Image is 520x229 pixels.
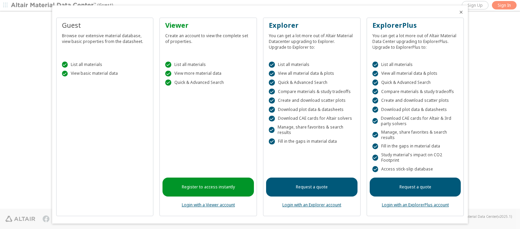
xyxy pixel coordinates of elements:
[372,62,378,68] div: 
[372,132,378,138] div: 
[269,79,355,86] div: Quick & Advanced Search
[269,138,275,144] div: 
[269,21,355,30] div: Explorer
[269,127,275,133] div: 
[282,202,341,208] a: Login with an Explorer account
[372,166,378,172] div: 
[62,62,68,68] div: 
[165,62,251,68] div: List all materials
[458,9,464,15] button: Close
[372,71,378,77] div: 
[266,178,357,197] a: Request a quote
[62,71,148,77] div: View basic material data
[165,30,251,44] div: Create an account to view the complete set of properties.
[372,107,378,113] div: 
[269,79,275,86] div: 
[165,21,251,30] div: Viewer
[269,71,355,77] div: View all material data & plots
[372,116,458,127] div: Download CAE cards for Altair & 3rd party solvers
[269,71,275,77] div: 
[372,97,378,104] div: 
[269,116,355,122] div: Download CAE cards for Altair solvers
[372,97,458,104] div: Create and download scatter plots
[372,89,458,95] div: Compare materials & study tradeoffs
[182,202,235,208] a: Login with a Viewer account
[372,166,458,172] div: Access stick-slip database
[269,116,275,122] div: 
[269,89,275,95] div: 
[62,30,148,44] div: Browse our extensive material database, view basic properties from the datasheet.
[62,71,68,77] div: 
[382,202,449,208] a: Login with an ExplorerPlus account
[269,62,355,68] div: List all materials
[372,89,378,95] div: 
[269,124,355,135] div: Manage, share favorites & search results
[269,62,275,68] div: 
[269,107,355,113] div: Download plot data & datasheets
[269,89,355,95] div: Compare materials & study tradeoffs
[165,79,251,86] div: Quick & Advanced Search
[372,143,378,150] div: 
[269,138,355,144] div: Fill in the gaps in material data
[372,152,458,163] div: Study material's impact on CO2 Footprint
[372,118,378,124] div: 
[269,30,355,50] div: You can get a lot more out of Altair Material Datacenter upgrading to Explorer. Upgrade to Explor...
[372,79,378,86] div: 
[165,71,251,77] div: View more material data
[372,143,458,150] div: Fill in the gaps in material data
[372,79,458,86] div: Quick & Advanced Search
[370,178,461,197] a: Request a quote
[62,62,148,68] div: List all materials
[372,107,458,113] div: Download plot data & datasheets
[162,178,254,197] a: Register to access instantly
[372,62,458,68] div: List all materials
[372,155,378,161] div: 
[372,130,458,140] div: Manage, share favorites & search results
[269,97,355,104] div: Create and download scatter plots
[269,97,275,104] div: 
[372,30,458,50] div: You can get a lot more out of Altair Material Data Center upgrading to ExplorerPlus. Upgrade to E...
[372,21,458,30] div: ExplorerPlus
[62,21,148,30] div: Guest
[372,71,458,77] div: View all material data & plots
[165,71,171,77] div: 
[165,62,171,68] div: 
[165,79,171,86] div: 
[269,107,275,113] div: 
